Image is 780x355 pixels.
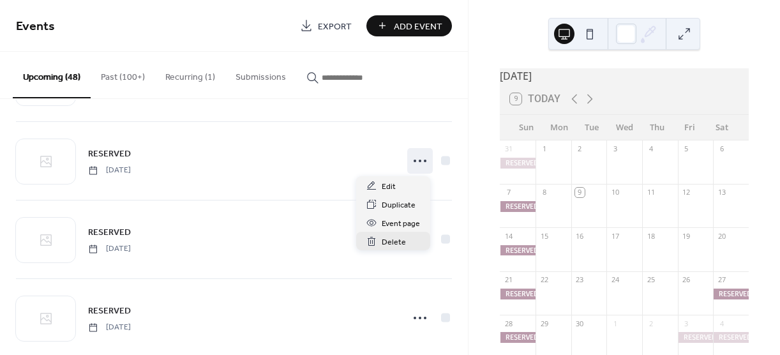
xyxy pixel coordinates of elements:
div: RESERVED [500,245,536,256]
span: RESERVED [88,305,131,318]
div: 11 [646,188,656,197]
div: 26 [682,275,691,285]
div: 10 [610,188,620,197]
div: Wed [608,115,641,140]
div: 6 [717,144,726,154]
div: RESERVED [500,158,536,169]
div: 19 [682,231,691,241]
span: Export [318,20,352,33]
div: 2 [575,144,585,154]
div: RESERVED [713,332,749,343]
button: Past (100+) [91,52,155,97]
div: 15 [539,231,549,241]
a: Export [290,15,361,36]
span: Add Event [394,20,442,33]
div: RESERVED [500,201,536,212]
div: 3 [682,319,691,328]
div: 14 [504,231,513,241]
div: 9 [575,188,585,197]
div: 4 [646,144,656,154]
div: 7 [504,188,513,197]
span: Duplicate [382,199,416,212]
div: 28 [504,319,513,328]
div: RESERVED [678,332,714,343]
button: Upcoming (48) [13,52,91,98]
div: RESERVED [713,289,749,299]
span: RESERVED [88,147,131,161]
div: 5 [682,144,691,154]
div: 21 [504,275,513,285]
div: 25 [646,275,656,285]
div: Tue [575,115,608,140]
span: Edit [382,180,396,193]
a: RESERVED [88,225,131,239]
div: 23 [575,275,585,285]
div: 29 [539,319,549,328]
div: 1 [610,319,620,328]
div: Sat [706,115,739,140]
div: Sun [510,115,543,140]
div: 17 [610,231,620,241]
span: [DATE] [88,243,131,255]
div: 12 [682,188,691,197]
span: [DATE] [88,165,131,176]
div: 18 [646,231,656,241]
span: Delete [382,236,406,249]
div: RESERVED [500,332,536,343]
div: [DATE] [500,68,749,84]
div: 16 [575,231,585,241]
div: 27 [717,275,726,285]
button: Submissions [225,52,296,97]
div: 30 [575,319,585,328]
div: Thu [641,115,673,140]
div: 24 [610,275,620,285]
div: 8 [539,188,549,197]
span: RESERVED [88,226,131,239]
div: 3 [610,144,620,154]
a: RESERVED [88,146,131,161]
div: RESERVED [500,289,536,299]
button: Recurring (1) [155,52,225,97]
div: 13 [717,188,726,197]
span: Event page [382,217,420,230]
div: Fri [673,115,706,140]
button: Add Event [366,15,452,36]
span: Events [16,14,55,39]
div: 4 [717,319,726,328]
div: Mon [543,115,575,140]
div: 1 [539,144,549,154]
a: RESERVED [88,303,131,318]
span: [DATE] [88,322,131,333]
div: 31 [504,144,513,154]
div: 22 [539,275,549,285]
div: 20 [717,231,726,241]
div: 2 [646,319,656,328]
